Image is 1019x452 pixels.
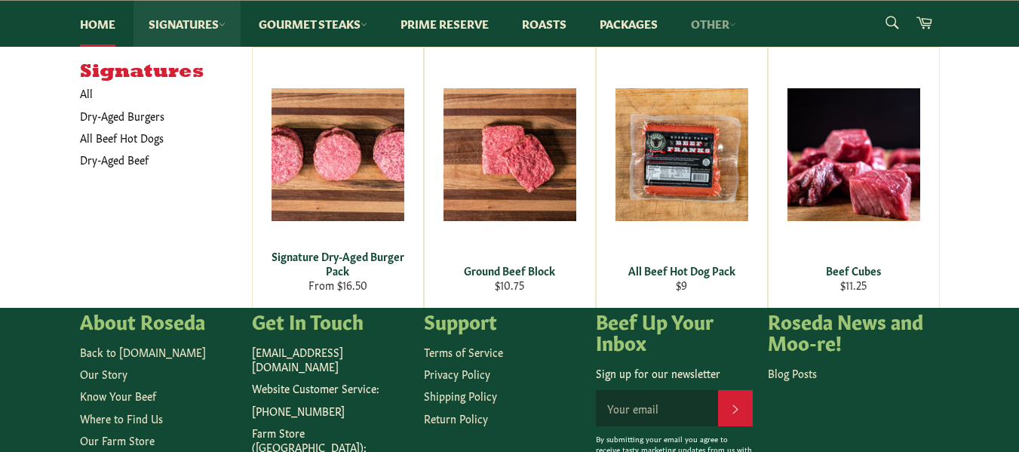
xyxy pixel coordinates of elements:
p: Website Customer Service: [252,381,409,395]
div: All Beef Hot Dog Pack [606,263,757,278]
div: $10.75 [434,278,585,292]
div: Beef Cubes [778,263,929,278]
input: Your email [596,390,718,426]
a: Roasts [507,1,582,47]
h4: Roseda News and Moo-re! [768,310,925,352]
a: All Beef Hot Dogs [72,127,237,149]
a: All [72,82,252,104]
a: Gourmet Steaks [244,1,382,47]
div: From $16.50 [262,278,413,292]
a: Our Story [80,366,127,381]
a: Return Policy [424,410,488,426]
div: $9 [606,278,757,292]
a: Beef Cubes Beef Cubes $11.25 [768,47,940,308]
img: Beef Cubes [787,88,920,221]
p: [PHONE_NUMBER] [252,404,409,418]
img: All Beef Hot Dog Pack [615,88,748,221]
p: [EMAIL_ADDRESS][DOMAIN_NAME] [252,345,409,374]
h4: Beef Up Your Inbox [596,310,753,352]
a: Back to [DOMAIN_NAME] [80,344,206,359]
a: Privacy Policy [424,366,490,381]
a: Dry-Aged Burgers [72,105,237,127]
a: Terms of Service [424,344,503,359]
p: Sign up for our newsletter [596,366,753,380]
a: Ground Beef Block Ground Beef Block $10.75 [424,47,596,308]
div: Signature Dry-Aged Burger Pack [262,249,413,278]
a: Home [65,1,130,47]
a: Packages [585,1,673,47]
img: Signature Dry-Aged Burger Pack [272,88,404,221]
h4: About Roseda [80,310,237,331]
a: Dry-Aged Beef [72,149,237,171]
a: Blog Posts [768,365,817,380]
a: Where to Find Us [80,410,163,426]
h5: Signatures [80,62,252,83]
a: Signature Dry-Aged Burger Pack Signature Dry-Aged Burger Pack From $16.50 [252,47,424,308]
a: All Beef Hot Dog Pack All Beef Hot Dog Pack $9 [596,47,768,308]
div: $11.25 [778,278,929,292]
h4: Get In Touch [252,310,409,331]
a: Shipping Policy [424,388,497,403]
a: Prime Reserve [385,1,504,47]
a: Other [676,1,751,47]
img: Ground Beef Block [444,88,576,221]
a: Our Farm Store [80,432,155,447]
a: Know Your Beef [80,388,156,403]
a: Signatures [134,1,241,47]
h4: Support [424,310,581,331]
div: Ground Beef Block [434,263,585,278]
